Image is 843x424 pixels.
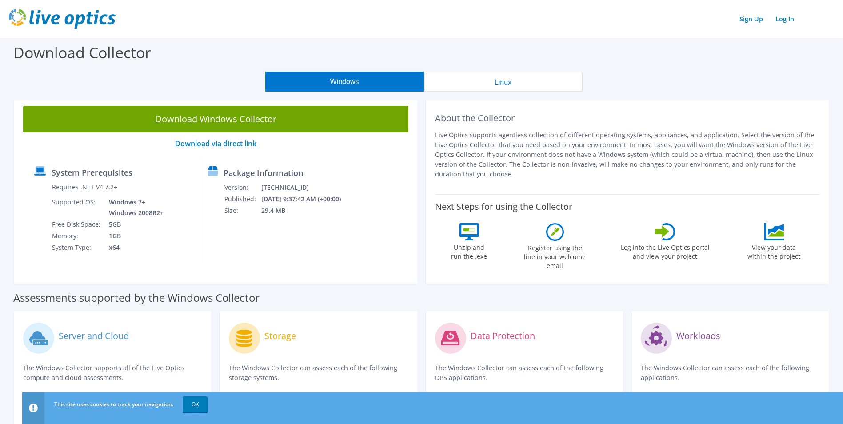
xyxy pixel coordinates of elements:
[435,130,820,179] p: Live Optics supports agentless collection of different operating systems, appliances, and applica...
[620,240,710,261] label: Log into the Live Optics portal and view your project
[641,363,820,383] p: The Windows Collector can assess each of the following applications.
[54,400,173,408] span: This site uses cookies to track your navigation.
[102,242,165,253] td: x64
[522,241,588,270] label: Register using the line in your welcome email
[424,72,583,92] button: Linux
[771,12,799,25] a: Log In
[175,139,256,148] a: Download via direct link
[52,183,117,192] label: Requires .NET V4.7.2+
[435,363,614,383] p: The Windows Collector can assess each of the following DPS applications.
[261,193,353,205] td: [DATE] 9:37:42 AM (+00:00)
[102,219,165,230] td: 5GB
[471,332,535,340] label: Data Protection
[224,205,261,216] td: Size:
[23,106,408,132] a: Download Windows Collector
[264,332,296,340] label: Storage
[435,201,572,212] label: Next Steps for using the Collector
[13,42,151,63] label: Download Collector
[224,193,261,205] td: Published:
[52,168,132,177] label: System Prerequisites
[52,242,102,253] td: System Type:
[52,230,102,242] td: Memory:
[449,240,490,261] label: Unzip and run the .exe
[102,230,165,242] td: 1GB
[735,12,767,25] a: Sign Up
[742,240,806,261] label: View your data within the project
[102,196,165,219] td: Windows 7+ Windows 2008R2+
[52,219,102,230] td: Free Disk Space:
[261,182,353,193] td: [TECHNICAL_ID]
[9,9,116,29] img: live_optics_svg.svg
[52,196,102,219] td: Supported OS:
[435,113,820,124] h2: About the Collector
[13,293,260,302] label: Assessments supported by the Windows Collector
[224,182,261,193] td: Version:
[59,332,129,340] label: Server and Cloud
[183,396,208,412] a: OK
[229,363,408,383] p: The Windows Collector can assess each of the following storage systems.
[23,363,202,383] p: The Windows Collector supports all of the Live Optics compute and cloud assessments.
[261,205,353,216] td: 29.4 MB
[265,72,424,92] button: Windows
[676,332,720,340] label: Workloads
[224,168,303,177] label: Package Information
